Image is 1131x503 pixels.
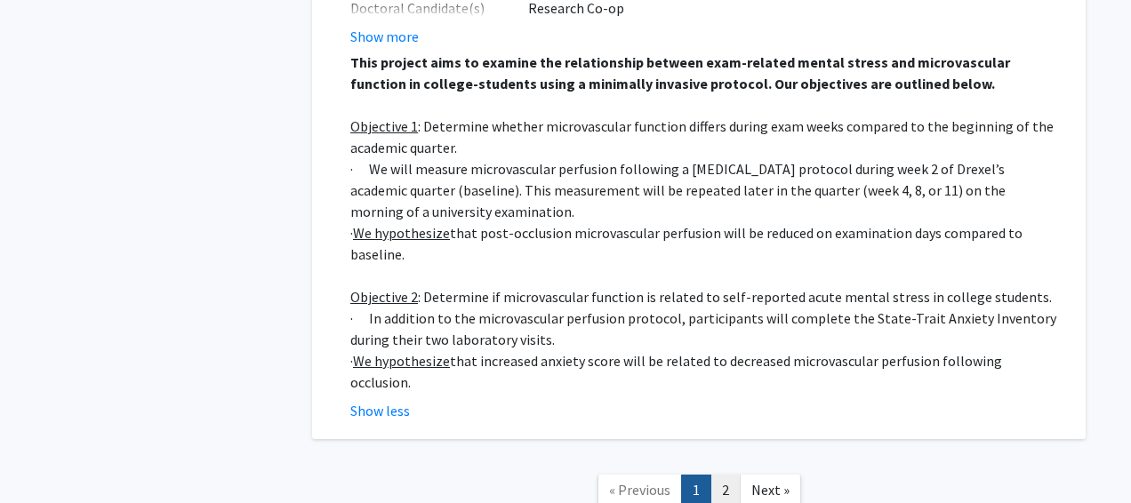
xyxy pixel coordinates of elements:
iframe: Chat [13,423,76,490]
span: « Previous [609,481,670,499]
span: Next » [751,481,790,499]
u: Objective 2 [350,288,418,306]
u: We hypothesize [353,352,450,370]
p: · that increased anxiety score will be related to decreased microvascular perfusion following occ... [350,350,1061,393]
u: We hypothesize [353,224,450,242]
p: · We will measure microvascular perfusion following a [MEDICAL_DATA] protocol during week 2 of Dr... [350,158,1061,222]
p: · that post-occlusion microvascular perfusion will be reduced on examination days compared to bas... [350,222,1061,265]
p: · In addition to the microvascular perfusion protocol, participants will complete the State-Trait... [350,307,1061,350]
button: Show less [350,400,410,421]
p: : Determine if microvascular function is related to self-reported acute mental stress in college ... [350,286,1061,307]
button: Show more [350,26,419,47]
strong: This project aims to examine the relationship between exam-related mental stress and microvascula... [350,53,1010,92]
p: : Determine whether microvascular function differs during exam weeks compared to the beginning of... [350,116,1061,158]
u: Objective 1 [350,117,418,135]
